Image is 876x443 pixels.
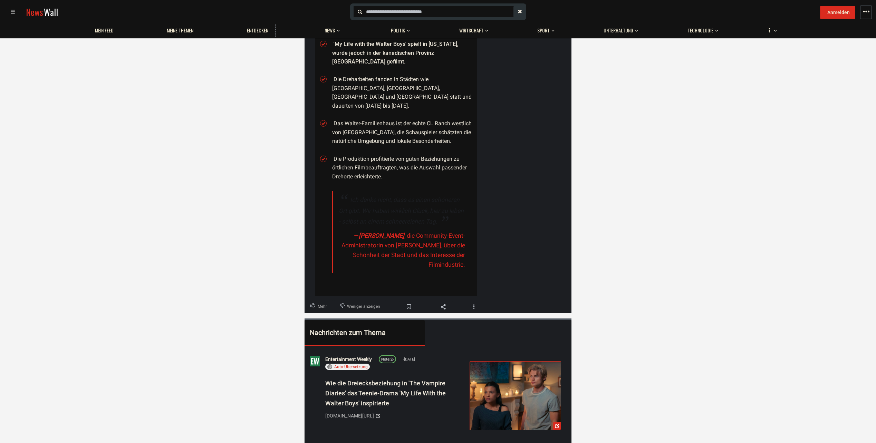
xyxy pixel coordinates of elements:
[332,155,472,181] li: Die Produktion profitierte von guten Beziehungen zu örtlichen Filmbeauftragten, was die Auswahl p...
[684,24,717,37] a: Technologie
[537,27,550,33] span: Sport
[325,364,370,370] button: Auto-Übersetzung
[321,21,342,37] button: News
[379,355,396,363] a: Note:2-
[433,301,453,312] span: Share
[310,327,399,338] div: Nachrichten zum Thema
[339,231,465,269] cite: — , die Community-Event-Administratorin von [PERSON_NAME], über die Schönheit der Stadt und das I...
[26,6,58,18] a: NewsWall
[604,27,633,33] span: Unterhaltung
[387,21,410,37] button: Politik
[459,27,483,33] span: Wirtschaft
[44,6,58,18] span: Wall
[332,40,472,66] li: 'My Life with the Walter Boys' spielt in [US_STATE], wurde jedoch in der kanadischen Provinz [GEO...
[470,362,561,430] img: Wie die Dreiecksbeziehung in 'The Vampire Diaries' das Teenie-Drama 'My ...
[403,356,415,362] span: [DATE]
[534,24,553,37] a: Sport
[820,6,855,19] button: Anmelden
[347,302,380,311] span: Weniger anzeigen
[332,75,472,110] li: Die Dreharbeiten fanden in Städten wie [GEOGRAPHIC_DATA], [GEOGRAPHIC_DATA], [GEOGRAPHIC_DATA] un...
[600,21,638,37] button: Unterhaltung
[321,24,338,37] a: News
[534,21,555,37] button: Sport
[684,21,718,37] button: Technologie
[305,300,333,313] button: Upvote
[339,195,465,227] div: Ich denke nicht, dass es einen schöneren Ort gibt. Wir haben wirklich Glück, hier zu leben - selb...
[456,21,488,37] button: Wirtschaft
[325,355,372,363] a: Entertainment Weekly
[387,24,408,37] a: Politik
[470,361,561,430] a: Wie die Dreiecksbeziehung in 'The Vampire Diaries' das Teenie-Drama 'My ...
[325,412,374,419] div: [DOMAIN_NAME][URL]
[247,27,268,33] span: Entdecken
[687,27,713,33] span: Technologie
[381,356,394,363] div: 2-
[827,10,850,15] span: Anmelden
[391,27,405,33] span: Politik
[325,380,446,407] span: Wie die Dreiecksbeziehung in 'The Vampire Diaries' das Teenie-Drama 'My Life With the Walter Boys...
[381,357,391,362] span: Note:
[318,302,327,311] span: Mehr
[325,27,335,33] span: News
[325,410,465,422] a: [DOMAIN_NAME][URL]
[456,24,487,37] a: Wirtschaft
[600,24,637,37] a: Unterhaltung
[334,300,386,313] button: Downvote
[26,6,43,18] span: News
[332,119,472,146] li: Das Walter-Familienhaus ist der echte CL Ranch westlich von [GEOGRAPHIC_DATA], die Schauspieler s...
[95,27,114,33] span: Mein Feed
[167,27,193,33] span: Meine Themen
[399,301,419,312] span: Bookmark
[310,356,320,366] img: Profilbild von Entertainment Weekly
[359,232,404,239] span: [PERSON_NAME]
